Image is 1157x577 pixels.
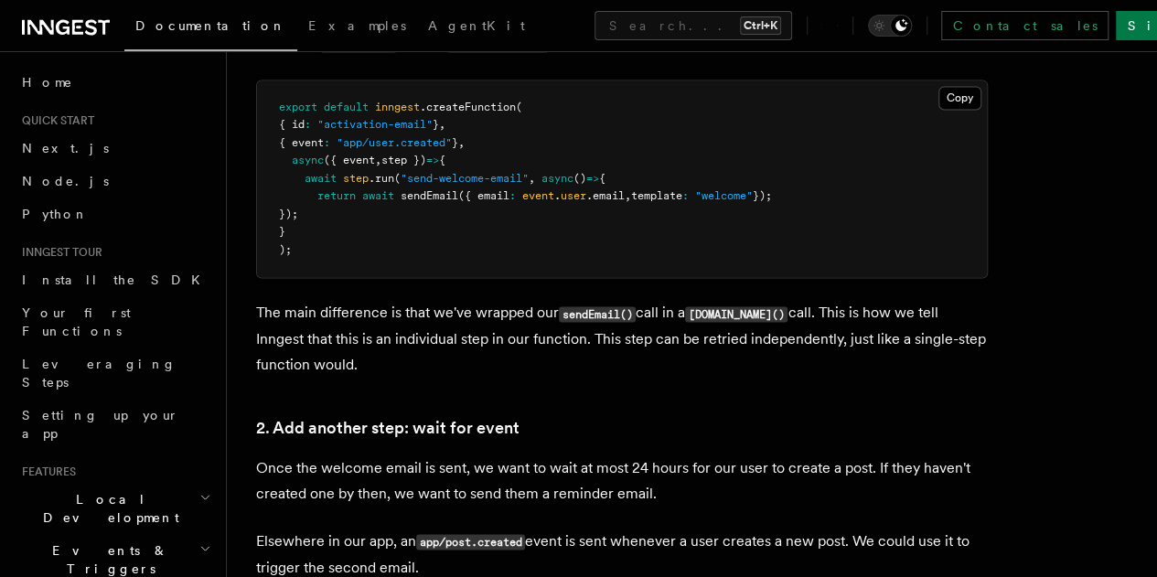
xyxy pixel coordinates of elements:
[297,5,417,49] a: Examples
[324,101,369,113] span: default
[426,154,439,166] span: =>
[317,189,356,202] span: return
[15,490,199,527] span: Local Development
[529,172,535,185] span: ,
[324,136,330,149] span: :
[740,16,781,35] kbd: Ctrl+K
[15,483,215,534] button: Local Development
[135,18,286,33] span: Documentation
[458,189,509,202] span: ({ email
[305,118,311,131] span: :
[324,154,375,166] span: ({ event
[22,73,73,91] span: Home
[428,18,525,33] span: AgentKit
[15,132,215,165] a: Next.js
[559,306,636,322] code: sendEmail()
[516,101,522,113] span: (
[417,5,536,49] a: AgentKit
[343,172,369,185] span: step
[22,357,177,390] span: Leveraging Steps
[279,118,305,131] span: { id
[15,245,102,260] span: Inngest tour
[433,118,439,131] span: }
[381,154,426,166] span: step })
[631,189,682,202] span: template
[22,141,109,155] span: Next.js
[22,305,131,338] span: Your first Functions
[375,101,420,113] span: inngest
[279,101,317,113] span: export
[22,174,109,188] span: Node.js
[439,154,445,166] span: {
[15,296,215,347] a: Your first Functions
[941,11,1109,40] a: Contact sales
[625,189,631,202] span: ,
[682,189,689,202] span: :
[256,414,520,440] a: 2. Add another step: wait for event
[509,189,516,202] span: :
[586,172,599,185] span: =>
[15,399,215,450] a: Setting up your app
[279,136,324,149] span: { event
[394,172,401,185] span: (
[279,208,298,220] span: });
[554,189,561,202] span: .
[15,165,215,198] a: Node.js
[595,11,792,40] button: Search...Ctrl+K
[22,408,179,441] span: Setting up your app
[15,198,215,230] a: Python
[753,189,772,202] span: });
[22,272,211,287] span: Install the SDK
[458,136,465,149] span: ,
[256,454,988,506] p: Once the welcome email is sent, we want to wait at most 24 hours for our user to create a post. I...
[292,154,324,166] span: async
[369,172,394,185] span: .run
[337,136,452,149] span: "app/user.created"
[868,15,912,37] button: Toggle dark mode
[317,118,433,131] span: "activation-email"
[305,172,337,185] span: await
[362,189,394,202] span: await
[416,534,525,550] code: app/post.created
[15,263,215,296] a: Install the SDK
[586,189,625,202] span: .email
[420,101,516,113] span: .createFunction
[439,118,445,131] span: ,
[15,465,76,479] span: Features
[541,172,573,185] span: async
[685,306,787,322] code: [DOMAIN_NAME]()
[124,5,297,51] a: Documentation
[279,243,292,256] span: );
[308,18,406,33] span: Examples
[599,172,605,185] span: {
[256,300,988,378] p: The main difference is that we've wrapped our call in a call. This is how we tell Inngest that th...
[401,189,458,202] span: sendEmail
[15,347,215,399] a: Leveraging Steps
[22,207,89,221] span: Python
[375,154,381,166] span: ,
[938,86,981,110] button: Copy
[573,172,586,185] span: ()
[695,189,753,202] span: "welcome"
[561,189,586,202] span: user
[15,113,94,128] span: Quick start
[279,225,285,238] span: }
[401,172,529,185] span: "send-welcome-email"
[15,66,215,99] a: Home
[452,136,458,149] span: }
[522,189,554,202] span: event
